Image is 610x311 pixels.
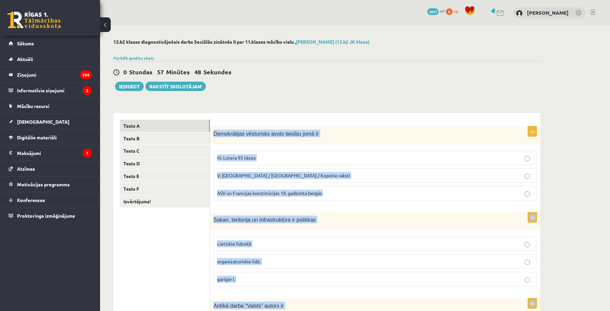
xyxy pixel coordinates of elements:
input: M. Lutera 95 tēzes [525,156,530,161]
span: Lietiskie līdzekļi [217,241,251,247]
a: 0 xp [446,8,461,14]
span: Sākums [17,40,34,46]
legend: Ziņojumi [17,67,92,82]
a: [PERSON_NAME] (12.b2 JK klase) [296,39,370,45]
a: Parādīt punktu skalu [113,55,154,61]
a: Rakstīt skolotājam [145,82,206,91]
legend: Informatīvie ziņojumi [17,83,92,98]
a: Tests F [120,183,210,195]
span: Aktuāli [17,56,33,62]
a: Tests A [120,120,210,132]
input: V. [GEOGRAPHIC_DATA] / [GEOGRAPHIC_DATA] / Kopotie raksti [525,174,530,179]
p: 1p [528,212,537,223]
a: Sākums [9,36,92,51]
i: 2 [83,86,92,95]
span: Proktoringa izmēģinājums [17,213,75,219]
span: V. [GEOGRAPHIC_DATA] / [GEOGRAPHIC_DATA] / Kopotie raksti [217,172,350,178]
legend: Maksājumi [17,145,92,161]
h2: 12.b2 klases diagnosticējošais darbs Sociālās zinātnēs II par 11.klases mācību vielu , [113,39,540,45]
span: ASV un Francijas konstitūcijas 18. gadsimta beigās [217,190,322,196]
a: 1017 mP [427,8,445,14]
span: 1017 [427,8,439,15]
a: Mācību resursi [9,98,92,114]
span: 0 [446,8,453,15]
a: Ziņojumi234 [9,67,92,82]
a: Aktuāli [9,51,92,67]
span: Konferences [17,197,45,203]
button: Iesniegt [115,82,144,91]
a: [DEMOGRAPHIC_DATA] [9,114,92,129]
i: 234 [80,70,92,79]
a: Motivācijas programma [9,177,92,192]
input: garīgie l. [525,277,530,283]
span: garīgie l. [217,276,235,282]
span: Antīkā darba “Valsts” autors ir [213,303,283,309]
span: Demokrātijas vēsturisks avots tiesību jomā ir [213,131,319,137]
span: 0 [123,68,127,76]
input: ASV un Francijas konstitūcijas 18. gadsimta beigās [525,191,530,197]
input: organizatoriskie līdz. [525,260,530,265]
a: Maksājumi1 [9,145,92,161]
a: Tests C [120,145,210,157]
span: organizatoriskie līdz. [217,258,261,264]
span: mP [440,8,445,14]
img: Mārtiņš Ķeizars-Baltacis [516,10,523,17]
span: Sakari, teritorija un infrastruktūra ir politikas [213,217,316,223]
a: Rīgas 1. Tālmācības vidusskola [7,12,61,28]
span: Sekundes [203,68,231,76]
a: Atzīmes [9,161,92,176]
i: 1 [83,149,92,158]
span: Motivācijas programma [17,181,70,187]
span: [DEMOGRAPHIC_DATA] [17,119,69,125]
a: Digitālie materiāli [9,130,92,145]
span: Mācību resursi [17,103,49,109]
a: Informatīvie ziņojumi2 [9,83,92,98]
p: 1p [528,126,537,137]
span: xp [454,8,458,14]
p: 1p [528,298,537,309]
span: Minūtes [166,68,190,76]
span: Atzīmes [17,166,35,172]
span: M. Lutera 95 tēzes [217,155,256,161]
input: Lietiskie līdzekļi [525,242,530,247]
a: Proktoringa izmēģinājums [9,208,92,223]
a: Izvērtējums! [120,195,210,208]
span: Stundas [129,68,152,76]
span: 48 [194,68,201,76]
a: Tests D [120,157,210,170]
a: Tests E [120,170,210,182]
span: 57 [157,68,164,76]
a: Tests B [120,132,210,145]
span: Digitālie materiāli [17,134,57,140]
a: Konferences [9,192,92,208]
a: [PERSON_NAME] [527,9,569,16]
